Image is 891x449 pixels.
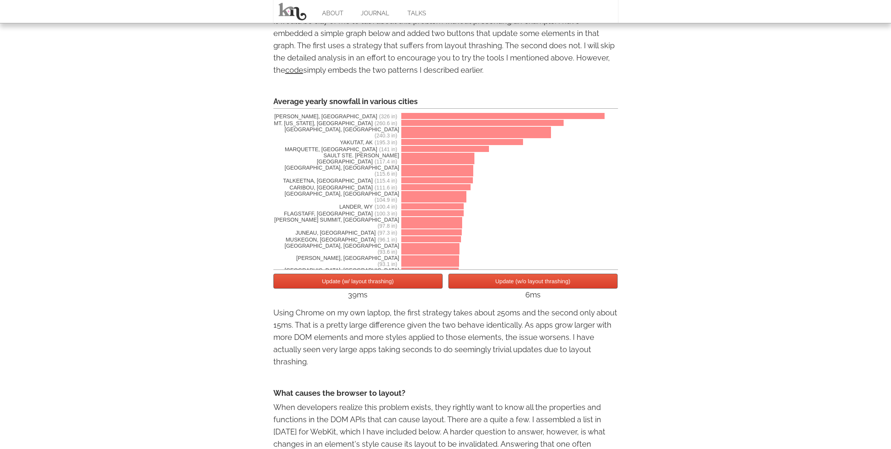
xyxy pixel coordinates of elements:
span: [PERSON_NAME], [GEOGRAPHIC_DATA] [273,113,399,119]
span: [PERSON_NAME], [GEOGRAPHIC_DATA] [273,255,399,267]
span: [GEOGRAPHIC_DATA], [GEOGRAPHIC_DATA] [273,165,399,177]
span: JUNEAU, [GEOGRAPHIC_DATA] [273,230,399,236]
span: (260.6 in) [374,120,397,126]
div: Average yearly snowfall in various cities [273,95,618,109]
span: (141 in) [379,146,397,152]
span: LANDER, WY [273,204,399,210]
span: (326 in) [379,113,397,119]
span: [GEOGRAPHIC_DATA], [GEOGRAPHIC_DATA] [273,243,399,255]
span: MUSKEGON, [GEOGRAPHIC_DATA] [273,237,399,243]
span: (115.4 in) [374,178,397,184]
span: [PERSON_NAME] SUMMIT, [GEOGRAPHIC_DATA] [273,217,399,229]
p: Using Chrome on my own laptop, the first strategy takes about 250ms and the second only about 15m... [273,307,618,368]
span: (100.4 in) [374,204,397,210]
span: (115.6 in) [374,171,397,177]
span: (97.3 in) [378,230,397,236]
span: CARIBOU, [GEOGRAPHIC_DATA] [273,184,399,191]
span: YAKUTAT, AK [273,139,399,145]
span: TALKEETNA, [GEOGRAPHIC_DATA] [273,178,399,184]
span: [GEOGRAPHIC_DATA], [GEOGRAPHIC_DATA] [273,191,399,203]
span: (111.6 in) [374,184,397,191]
span: (93.6 in) [378,249,397,255]
span: [GEOGRAPHIC_DATA], [GEOGRAPHIC_DATA] [273,267,399,279]
span: (100.3 in) [374,211,397,217]
span: (195.3 in) [374,139,397,145]
span: SAULT STE. [PERSON_NAME][GEOGRAPHIC_DATA] [273,152,399,165]
div: 39ms [273,289,443,301]
span: (104.9 in) [374,197,397,203]
span: (96.1 in) [378,237,397,243]
span: MT. [US_STATE], [GEOGRAPHIC_DATA] [273,120,399,126]
span: (240.3 in) [374,132,397,139]
span: (97.8 in) [378,223,397,229]
span: MARQUETTE, [GEOGRAPHIC_DATA] [273,146,399,152]
h4: What causes the browser to layout? [273,387,618,399]
p: It would be silly of me to talk about this problem without presenting an example. I have embedded... [273,15,618,76]
button: Update (w/ layout thrashing) [273,274,443,289]
span: (117.4 in) [374,158,397,165]
span: FLAGSTAFF, [GEOGRAPHIC_DATA] [273,211,399,217]
a: code [285,65,303,75]
span: [GEOGRAPHIC_DATA], [GEOGRAPHIC_DATA] [273,126,399,139]
button: Update (w/o layout thrashing) [448,274,618,289]
div: 6ms [448,289,618,301]
span: (93.1 in) [378,261,397,267]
